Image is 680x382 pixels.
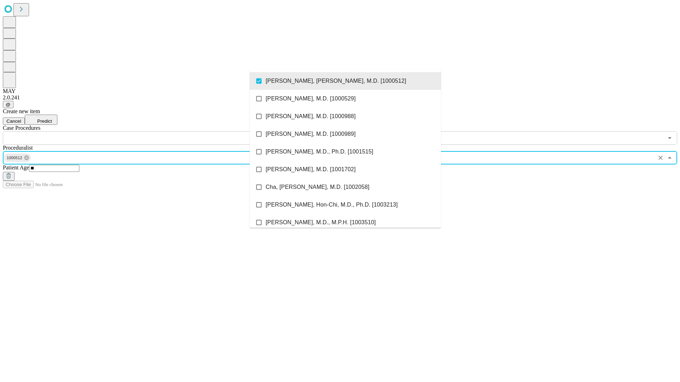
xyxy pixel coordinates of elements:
[3,101,13,108] button: @
[665,153,675,163] button: Close
[4,154,25,162] span: 1000512
[266,77,406,85] span: [PERSON_NAME], [PERSON_NAME], M.D. [1000512]
[266,183,369,191] span: Cha, [PERSON_NAME], M.D. [1002058]
[3,117,25,125] button: Cancel
[266,130,356,138] span: [PERSON_NAME], M.D. [1000989]
[4,154,31,162] div: 1000512
[656,153,665,163] button: Clear
[3,108,40,114] span: Create new item
[3,164,29,170] span: Patient Age
[266,112,356,121] span: [PERSON_NAME], M.D. [1000988]
[3,125,40,131] span: Scheduled Procedure
[266,218,376,227] span: [PERSON_NAME], M.D., M.P.H. [1003510]
[266,94,356,103] span: [PERSON_NAME], M.D. [1000529]
[266,147,373,156] span: [PERSON_NAME], M.D., Ph.D. [1001515]
[665,133,675,143] button: Open
[3,94,677,101] div: 2.0.241
[266,165,356,174] span: [PERSON_NAME], M.D. [1001702]
[6,102,11,107] span: @
[266,201,398,209] span: [PERSON_NAME], Hon-Chi, M.D., Ph.D. [1003213]
[6,118,21,124] span: Cancel
[25,115,57,125] button: Predict
[3,145,33,151] span: Proceduralist
[37,118,52,124] span: Predict
[3,88,677,94] div: MAY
